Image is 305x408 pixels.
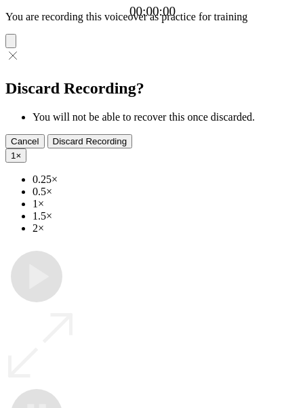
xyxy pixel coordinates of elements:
li: 0.5× [33,186,300,198]
h2: Discard Recording? [5,79,300,98]
li: 0.25× [33,174,300,186]
li: 1× [33,198,300,210]
li: You will not be able to recover this once discarded. [33,111,300,123]
span: 1 [11,150,16,161]
p: You are recording this voiceover as practice for training [5,11,300,23]
button: 1× [5,148,26,163]
li: 2× [33,222,300,234]
li: 1.5× [33,210,300,222]
button: Cancel [5,134,45,148]
button: Discard Recording [47,134,133,148]
a: 00:00:00 [129,4,176,19]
